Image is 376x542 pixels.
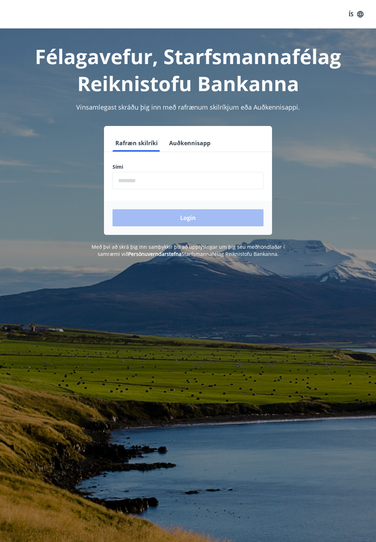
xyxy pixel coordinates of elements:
[9,43,367,97] h1: Félagavefur, Starfsmannafélag Reiknistofu Bankanna
[113,135,161,152] button: Rafræn skilríki
[128,251,182,257] a: Persónuverndarstefna
[113,163,263,170] label: Sími
[76,103,300,111] span: Vinsamlegast skráðu þig inn með rafrænum skilríkjum eða Auðkennisappi.
[345,8,367,21] button: ÍS
[92,243,285,257] span: Með því að skrá þig inn samþykkir þú að upplýsingar um þig séu meðhöndlaðar í samræmi við Starfsm...
[166,135,213,152] button: Auðkennisapp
